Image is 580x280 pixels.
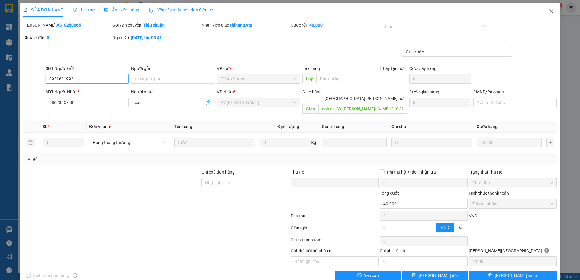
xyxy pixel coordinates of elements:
[23,8,27,12] span: edit
[46,65,129,72] div: SĐT Người Gửi
[131,35,162,40] b: [DATE] lúc 08:41
[459,225,462,230] span: %
[43,124,47,129] span: SL
[201,178,289,187] input: Ghi chú đơn hàng
[46,89,129,95] div: SĐT Người Nhận
[149,8,213,12] span: Yêu cầu xuất hóa đơn điện tử
[412,273,416,278] span: save
[112,22,200,28] div: Gói vận chuyển:
[31,272,72,279] span: Xuất hóa đơn hàng
[322,124,344,129] span: Giá trị hàng
[221,74,296,83] span: PV An Sương
[495,272,537,279] span: [PERSON_NAME] và In
[409,90,439,94] label: Cước giao hàng
[477,138,542,147] input: 0
[278,124,299,129] span: Định lượng
[302,104,318,114] span: Giao
[409,98,471,107] input: Cước giao hàng
[26,138,35,147] button: delete
[201,170,235,175] label: Ghi chú đơn hàng
[291,247,379,256] div: Ghi chú nội bộ nhà xe
[290,212,379,223] div: Phụ thu
[104,8,139,12] span: Ảnh kiện hàng
[56,23,81,27] b: AS10250065
[290,225,379,235] div: Giảm giá
[473,89,556,95] div: CMND/Passport
[131,65,214,72] div: Người gửi
[131,89,214,95] div: Người nhận
[419,272,458,279] span: [PERSON_NAME] đổi
[549,9,554,14] span: close
[230,23,252,27] b: thihang.vtp
[477,124,498,129] span: Cước hàng
[143,23,165,27] b: Tiêu chuẩn
[380,247,468,256] div: Chi phí nội bộ
[469,191,509,196] label: Hình thức thanh toán
[112,34,200,41] div: Ngày GD:
[174,124,192,129] span: Tên hàng
[104,8,108,12] span: picture
[391,138,472,147] input: Ghi Chú
[302,66,320,71] span: Lấy hàng
[311,138,317,147] span: kg
[302,90,322,94] span: Giao hàng
[364,272,379,279] span: Yêu cầu
[469,213,477,218] span: VND
[322,138,387,147] input: 0
[302,74,316,83] span: Lấy
[217,65,300,72] div: VP gửi
[149,8,154,13] img: icon
[409,66,437,71] label: Cước lấy hàng
[389,121,474,133] th: Ghi chú
[469,247,557,256] div: [PERSON_NAME][GEOGRAPHIC_DATA]
[318,104,407,114] input: Dọc đường
[469,169,557,175] div: Trạng thái Thu Hộ
[23,22,111,28] div: [PERSON_NAME]:
[380,191,400,196] span: Tổng cước
[322,95,407,102] span: [GEOGRAPHIC_DATA][PERSON_NAME] nơi
[357,273,362,278] span: exclamation-circle
[291,256,379,266] input: Nhập ghi chú
[472,178,553,187] span: Chưa thu
[316,74,407,83] input: Dọc đường
[206,100,211,105] span: user-add
[73,8,77,12] span: clock-circle
[409,74,471,84] input: Cước lấy hàng
[89,124,112,129] span: Đơn vị tính
[23,8,63,12] span: SỬA ĐƠN HÀNG
[221,98,296,107] span: PV Gia Nghĩa
[381,65,407,72] span: Lấy tận nơi
[201,22,289,28] div: Nhân viên giao:
[23,34,111,41] div: Chưa cước :
[290,237,379,247] div: Chưa thanh toán
[543,3,560,20] button: Close
[546,138,554,147] button: plus
[174,138,255,147] input: VD: Bàn, Ghế
[309,23,323,27] b: 40.000
[73,273,77,278] span: info-circle
[406,47,509,56] span: Gửi trước
[73,8,95,12] span: Lịch sử
[472,199,553,208] span: Tại văn phòng
[26,155,224,162] div: Tổng: 1
[488,273,492,278] span: printer
[441,225,449,230] span: VND
[544,248,549,253] span: info-circle
[217,90,234,94] span: VP Nhận
[47,35,49,40] b: 0
[385,169,438,175] span: Phí thu hộ khách nhận trả
[93,138,166,147] span: Hàng thông thường
[291,22,379,28] div: Cước rồi :
[291,170,304,175] span: Thu Hộ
